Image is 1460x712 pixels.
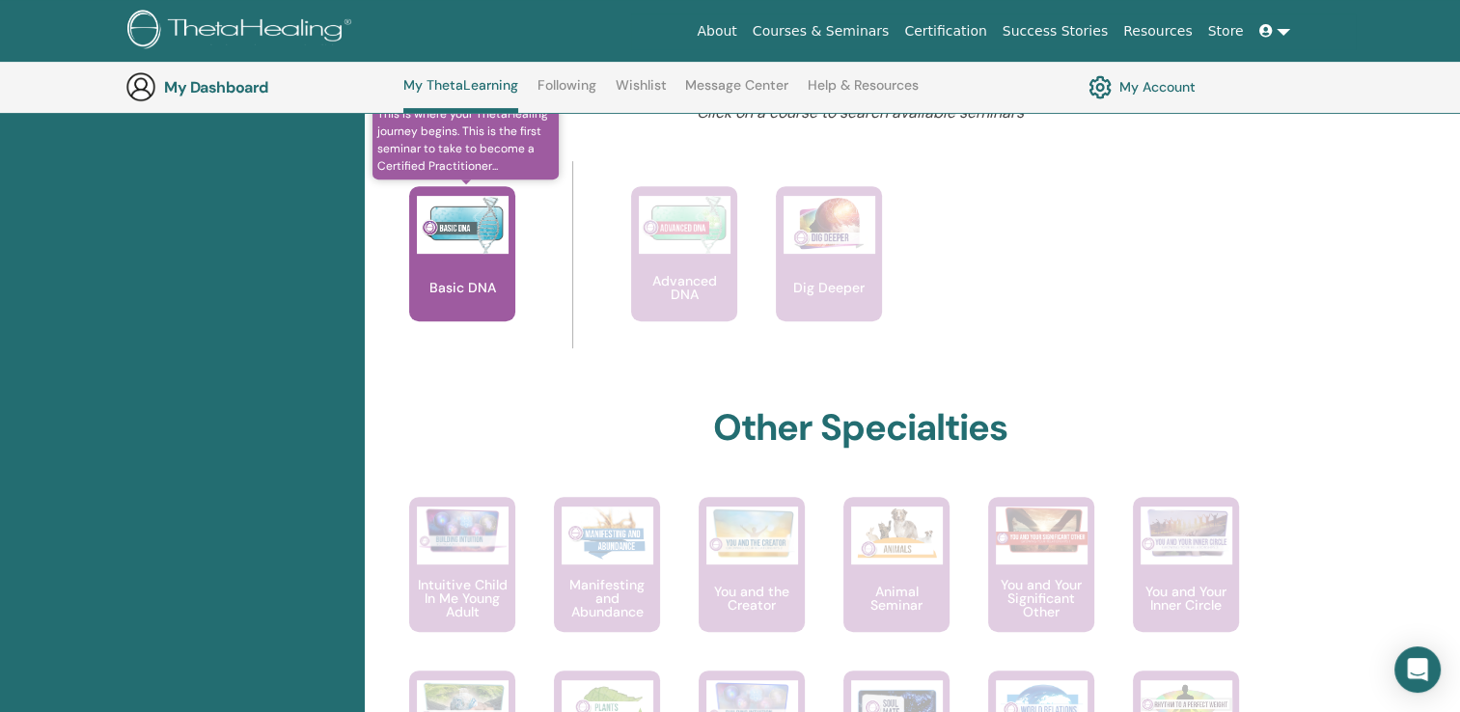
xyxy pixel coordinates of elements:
h2: Other Specialties [713,406,1007,451]
a: You and the Creator You and the Creator [699,497,805,671]
a: Store [1200,14,1252,49]
img: Animal Seminar [851,507,943,564]
p: You and the Creator [699,585,805,612]
img: Intuitive Child In Me Young Adult [417,507,509,554]
a: Manifesting and Abundance Manifesting and Abundance [554,497,660,671]
img: Advanced DNA [639,196,730,254]
a: You and Your Significant Other You and Your Significant Other [988,497,1094,671]
a: Courses & Seminars [745,14,897,49]
p: Manifesting and Abundance [554,578,660,618]
p: Animal Seminar [843,585,950,612]
img: You and Your Significant Other [996,507,1088,554]
span: This is where your ThetaHealing journey begins. This is the first seminar to take to become a Cer... [372,100,559,179]
a: Wishlist [616,77,667,108]
img: You and Your Inner Circle [1141,507,1232,559]
h3: My Dashboard [164,78,357,96]
a: This is where your ThetaHealing journey begins. This is the first seminar to take to become a Cer... [409,186,515,360]
a: Resources [1116,14,1200,49]
a: About [689,14,744,49]
a: Help & Resources [808,77,919,108]
a: Success Stories [995,14,1116,49]
p: You and Your Significant Other [988,578,1094,618]
div: Open Intercom Messenger [1394,646,1441,693]
p: Advanced DNA [631,274,737,301]
img: Dig Deeper [784,196,875,254]
img: Basic DNA [417,196,509,254]
a: Certification [896,14,994,49]
a: Advanced DNA Advanced DNA [631,186,737,360]
a: Dig Deeper Dig Deeper [776,186,882,360]
a: My Account [1088,70,1196,103]
img: generic-user-icon.jpg [125,71,156,102]
img: You and the Creator [706,507,798,560]
p: Dig Deeper [785,281,872,294]
p: Intuitive Child In Me Young Adult [409,578,515,618]
a: My ThetaLearning [403,77,518,113]
a: You and Your Inner Circle You and Your Inner Circle [1133,497,1239,671]
a: Animal Seminar Animal Seminar [843,497,950,671]
a: Message Center [685,77,788,108]
a: Intuitive Child In Me Young Adult Intuitive Child In Me Young Adult [409,497,515,671]
img: Manifesting and Abundance [562,507,653,564]
img: logo.png [127,10,358,53]
p: You and Your Inner Circle [1133,585,1239,612]
a: Following [537,77,596,108]
p: Click on a course to search available seminars [479,101,1242,124]
img: cog.svg [1088,70,1112,103]
p: Basic DNA [422,281,504,294]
